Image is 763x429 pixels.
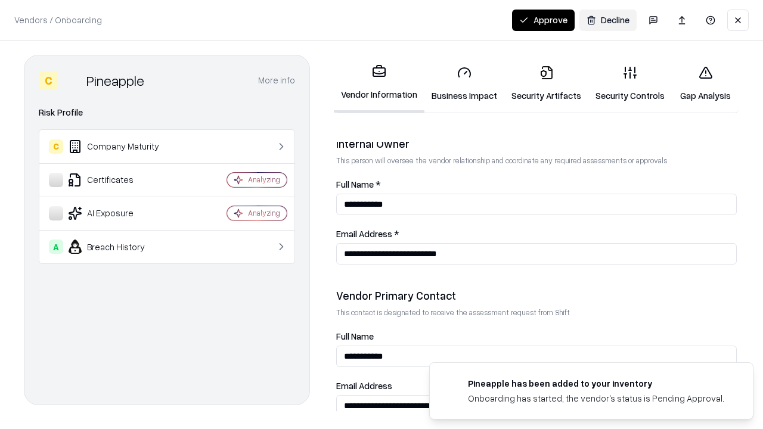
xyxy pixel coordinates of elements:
[49,240,191,254] div: Breach History
[512,10,575,31] button: Approve
[444,377,458,391] img: pineappleenergy.com
[336,332,737,341] label: Full Name
[468,377,724,390] div: Pineapple has been added to your inventory
[39,105,295,120] div: Risk Profile
[86,71,144,90] div: Pineapple
[504,56,588,111] a: Security Artifacts
[14,14,102,26] p: Vendors / Onboarding
[336,288,737,303] div: Vendor Primary Contact
[49,139,63,154] div: C
[39,71,58,90] div: C
[579,10,637,31] button: Decline
[468,392,724,405] div: Onboarding has started, the vendor's status is Pending Approval.
[336,180,737,189] label: Full Name *
[336,156,737,166] p: This person will oversee the vendor relationship and coordinate any required assessments or appro...
[49,240,63,254] div: A
[49,173,191,187] div: Certificates
[336,136,737,151] div: Internal Owner
[334,55,424,113] a: Vendor Information
[248,208,280,218] div: Analyzing
[424,56,504,111] a: Business Impact
[588,56,672,111] a: Security Controls
[49,206,191,220] div: AI Exposure
[258,70,295,91] button: More info
[248,175,280,185] div: Analyzing
[672,56,739,111] a: Gap Analysis
[336,229,737,238] label: Email Address *
[336,381,737,390] label: Email Address
[336,307,737,318] p: This contact is designated to receive the assessment request from Shift
[63,71,82,90] img: Pineapple
[49,139,191,154] div: Company Maturity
